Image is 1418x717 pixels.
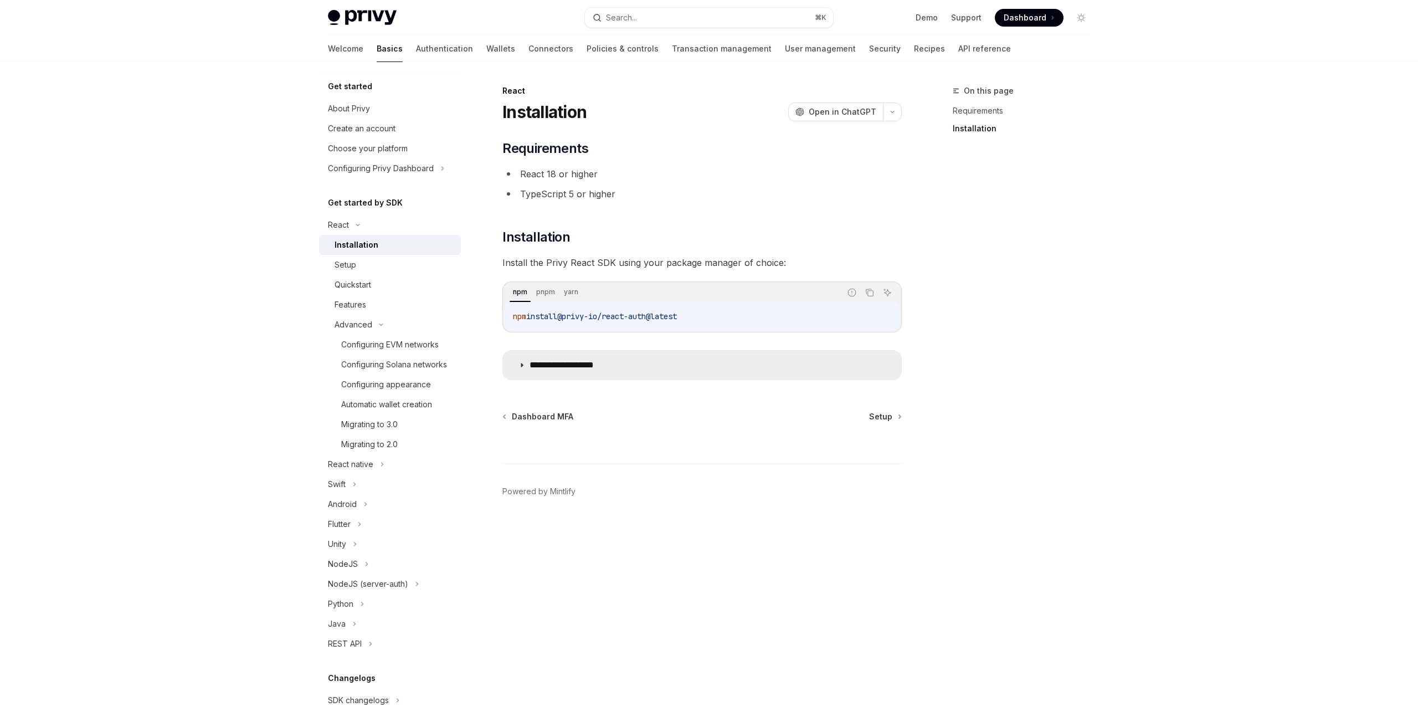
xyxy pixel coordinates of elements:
div: Quickstart [335,278,371,291]
a: API reference [958,35,1011,62]
div: Configuring Privy Dashboard [328,162,434,175]
div: React native [328,458,373,471]
span: ⌘ K [815,13,826,22]
h5: Get started [328,80,372,93]
div: Installation [335,238,378,252]
div: Features [335,298,366,311]
a: Choose your platform [319,139,461,158]
div: React [502,85,902,96]
a: Support [951,12,982,23]
a: Configuring EVM networks [319,335,461,355]
button: Python [319,594,461,614]
span: Installation [502,228,570,246]
button: React native [319,454,461,474]
div: NodeJS (server-auth) [328,577,408,591]
div: Search... [606,11,637,24]
div: Create an account [328,122,395,135]
a: About Privy [319,99,461,119]
div: Configuring appearance [341,378,431,391]
div: Swift [328,478,346,491]
button: Unity [319,534,461,554]
div: Configuring Solana networks [341,358,447,371]
button: NodeJS (server-auth) [319,574,461,594]
span: npm [513,311,526,321]
a: Features [319,295,461,315]
a: Migrating to 2.0 [319,434,461,454]
button: Flutter [319,514,461,534]
div: Python [328,597,353,611]
a: Policies & controls [587,35,659,62]
a: Dashboard MFA [504,411,573,422]
div: Choose your platform [328,142,408,155]
button: Copy the contents from the code block [862,285,877,300]
button: Open in ChatGPT [788,103,883,121]
a: Automatic wallet creation [319,395,461,414]
div: Automatic wallet creation [341,398,432,411]
h5: Changelogs [328,672,376,685]
span: Dashboard MFA [512,411,573,422]
button: Toggle dark mode [1072,9,1090,27]
a: Configuring Solana networks [319,355,461,375]
a: Basics [377,35,403,62]
div: NodeJS [328,557,358,571]
a: Recipes [914,35,945,62]
a: Requirements [953,102,1099,120]
h5: Get started by SDK [328,196,403,209]
div: Advanced [335,318,372,331]
span: install [526,311,557,321]
span: Open in ChatGPT [809,106,876,117]
a: Setup [319,255,461,275]
div: npm [510,285,531,299]
a: Wallets [486,35,515,62]
div: Android [328,498,357,511]
div: Flutter [328,518,351,531]
a: Security [869,35,901,62]
a: Transaction management [672,35,772,62]
span: Install the Privy React SDK using your package manager of choice: [502,255,902,270]
div: React [328,218,349,232]
li: React 18 or higher [502,166,902,182]
button: REST API [319,634,461,654]
img: light logo [328,10,397,25]
button: Android [319,494,461,514]
div: Migrating to 3.0 [341,418,398,431]
a: Powered by Mintlify [502,486,576,497]
button: SDK changelogs [319,690,461,710]
button: React [319,215,461,235]
a: Setup [869,411,901,422]
button: Java [319,614,461,634]
div: REST API [328,637,362,651]
a: Connectors [528,35,573,62]
div: yarn [561,285,582,299]
div: Unity [328,537,346,551]
div: pnpm [533,285,558,299]
a: Migrating to 3.0 [319,414,461,434]
div: Migrating to 2.0 [341,438,398,451]
a: Create an account [319,119,461,139]
button: Swift [319,474,461,494]
h1: Installation [502,102,587,122]
div: About Privy [328,102,370,115]
div: Setup [335,258,356,272]
a: Installation [319,235,461,255]
a: Installation [953,120,1099,137]
a: Configuring appearance [319,375,461,395]
a: Dashboard [995,9,1063,27]
li: TypeScript 5 or higher [502,186,902,202]
button: Report incorrect code [845,285,859,300]
span: On this page [964,84,1014,98]
div: Java [328,617,346,631]
a: Quickstart [319,275,461,295]
span: Setup [869,411,892,422]
span: Dashboard [1004,12,1046,23]
a: Welcome [328,35,363,62]
button: Configuring Privy Dashboard [319,158,461,178]
button: Search...⌘K [585,8,833,28]
div: SDK changelogs [328,694,389,707]
span: @privy-io/react-auth@latest [557,311,677,321]
span: Requirements [502,140,588,157]
button: Advanced [319,315,461,335]
a: User management [785,35,856,62]
div: Configuring EVM networks [341,338,439,351]
a: Authentication [416,35,473,62]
